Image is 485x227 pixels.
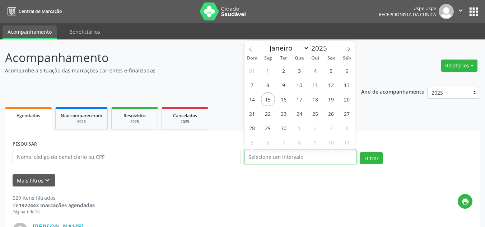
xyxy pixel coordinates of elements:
span: Setembro 7, 2025 [245,78,259,92]
span: Setembro 20, 2025 [340,92,354,106]
span: Setembro 3, 2025 [293,63,307,77]
button: Mais filtroskeyboard_arrow_down [13,174,55,187]
div: 2025 [61,119,102,124]
button:  [454,4,467,19]
div: 2025 [117,119,153,124]
span: Qui [307,56,323,61]
span: Setembro 21, 2025 [245,107,259,120]
span: Setembro 17, 2025 [293,92,307,106]
span: Setembro 16, 2025 [277,92,291,106]
div: 529 itens filtrados [13,194,95,202]
select: Month [266,43,309,53]
span: Outubro 7, 2025 [277,135,291,149]
span: Setembro 10, 2025 [293,78,307,92]
span: Setembro 24, 2025 [293,107,307,120]
span: Qua [292,56,307,61]
span: Recepcionista da clínica [379,11,436,18]
span: Não compareceram [61,113,102,119]
span: Sáb [339,56,355,61]
span: Setembro 14, 2025 [245,92,259,106]
img: img [439,4,454,19]
p: Acompanhe a situação das marcações correntes e finalizadas [5,67,337,74]
span: Setembro 11, 2025 [308,78,322,92]
span: Setembro 18, 2025 [308,92,322,106]
span: Outubro 8, 2025 [293,135,307,149]
div: 2025 [167,119,203,124]
span: Setembro 5, 2025 [324,63,338,77]
span: Seg [260,56,276,61]
span: Setembro 4, 2025 [308,63,322,77]
i:  [457,6,465,14]
i: print [461,198,469,205]
span: Outubro 9, 2025 [308,135,322,149]
span: Outubro 5, 2025 [245,135,259,149]
p: Ano de acompanhamento [361,87,425,96]
span: Setembro 26, 2025 [324,107,338,120]
span: Setembro 13, 2025 [340,78,354,92]
span: Agendados [17,113,40,119]
span: Outubro 10, 2025 [324,135,338,149]
span: Setembro 27, 2025 [340,107,354,120]
span: Outubro 4, 2025 [340,121,354,135]
span: Setembro 6, 2025 [340,63,354,77]
span: Outubro 6, 2025 [261,135,275,149]
button: Filtrar [360,152,383,164]
span: Setembro 19, 2025 [324,92,338,106]
span: Setembro 2, 2025 [277,63,291,77]
p: Acompanhamento [5,49,337,67]
span: Setembro 8, 2025 [261,78,275,92]
span: Ter [276,56,292,61]
span: Setembro 29, 2025 [261,121,275,135]
a: Central de Marcação [5,5,62,17]
span: Central de Marcação [19,8,62,14]
span: Setembro 22, 2025 [261,107,275,120]
span: Setembro 28, 2025 [245,121,259,135]
span: Setembro 25, 2025 [308,107,322,120]
span: Setembro 1, 2025 [261,63,275,77]
strong: 1922443 marcações agendadas [19,202,95,209]
a: Beneficiários [64,25,105,38]
span: Setembro 12, 2025 [324,78,338,92]
button: print [458,194,472,209]
label: PESQUISAR [13,139,37,150]
span: Dom [244,56,260,61]
span: Setembro 30, 2025 [277,121,291,135]
span: Setembro 9, 2025 [277,78,291,92]
div: de [13,202,95,209]
span: Outubro 11, 2025 [340,135,354,149]
span: Outubro 2, 2025 [308,121,322,135]
span: Cancelados [173,113,197,119]
span: Agosto 31, 2025 [245,63,259,77]
div: Página 1 de 36 [13,209,95,215]
span: Outubro 1, 2025 [293,121,307,135]
a: Acompanhamento [3,25,57,39]
button: Relatórios [441,60,477,72]
button: apps [467,5,480,18]
span: Sex [323,56,339,61]
span: Setembro 15, 2025 [261,92,275,106]
span: Setembro 23, 2025 [277,107,291,120]
div: Uspe Uspe [379,5,436,11]
span: Resolvidos [123,113,146,119]
input: Nome, código do beneficiário ou CPF [13,150,241,164]
input: Year [309,43,333,53]
input: Selecione um intervalo [244,150,357,164]
span: Outubro 3, 2025 [324,121,338,135]
i: keyboard_arrow_down [43,176,51,184]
